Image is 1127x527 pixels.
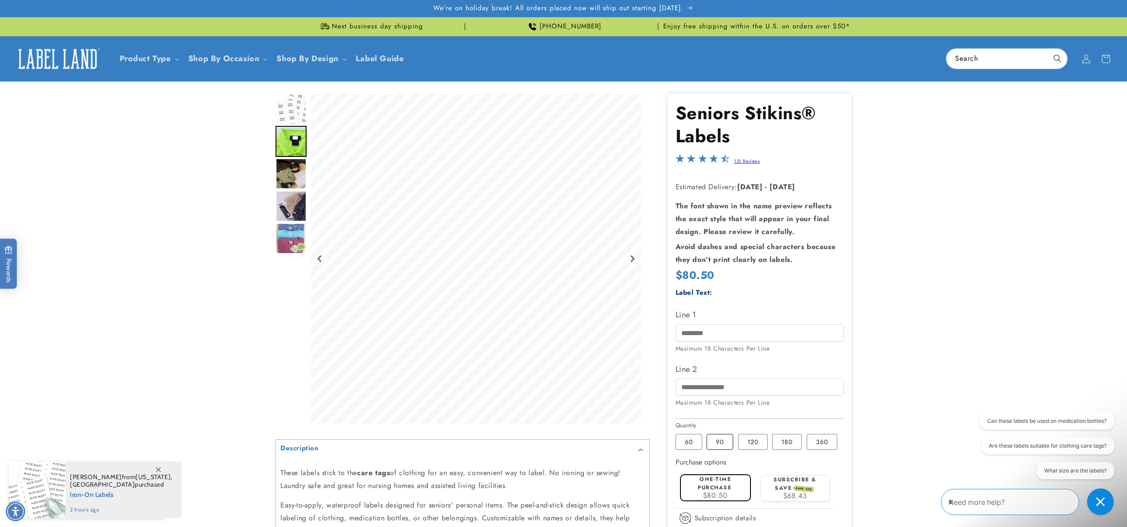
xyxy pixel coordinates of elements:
[70,480,135,488] span: [GEOGRAPHIC_DATA]
[271,48,350,69] summary: Shop By Design
[676,344,844,353] div: Maximum 18 Characters Per Line
[314,253,326,265] button: Previous slide
[676,398,844,407] div: Maximum 18 Characters Per Line
[676,434,702,450] label: 60
[626,253,638,265] button: Next slide
[276,191,307,222] div: Go to slide 4
[276,223,307,254] img: Nursing Home Stick On Labels - Label Land
[276,126,307,157] img: Nursing Home Stick On Labels - Label Land
[676,242,836,265] strong: Avoid dashes and special characters because they don’t print clearly on labels.
[707,434,733,450] label: 90
[357,468,390,478] strong: care tags
[773,476,816,492] label: Subscribe & save
[676,181,844,194] p: Estimated Delivery:
[276,158,307,189] div: Go to slide 3
[276,126,307,157] div: Go to slide 2
[114,48,183,69] summary: Product Type
[941,485,1118,518] iframe: Gorgias Floating Chat
[676,101,844,148] h1: Seniors Stikins® Labels
[676,362,844,376] label: Line 2
[10,42,105,76] a: Label Land
[737,182,763,192] strong: [DATE]
[1048,49,1067,68] button: Search
[332,22,423,31] span: Next business day shipping
[120,53,171,64] a: Product Type
[433,4,684,13] span: We’re on holiday break! All orders placed now will ship out starting [DATE].
[70,473,172,488] span: from , purchased
[698,475,731,492] label: One-time purchase
[356,54,404,64] span: Label Guide
[276,191,307,222] img: Nursing home multi-purpose stick on labels applied to clothing and glasses case
[13,45,102,73] img: Label Land
[676,201,832,237] strong: The font shown in the name preview reflects the exact style that will appear in your final design...
[794,485,814,492] span: SAVE 15%
[276,440,649,460] summary: Description
[772,434,802,450] label: 180
[188,54,260,64] span: Shop By Occasion
[540,22,602,31] span: [PHONE_NUMBER]
[183,48,272,69] summary: Shop By Occasion
[676,421,698,430] legend: Quantity
[6,502,25,521] div: Accessibility Menu
[276,94,307,125] div: Go to slide 1
[663,22,850,31] span: Enjoy free shipping within the U.S. on orders over $50*
[676,156,730,167] span: 4.3-star overall rating
[676,267,715,283] span: $80.50
[276,53,338,64] a: Shop By Design
[70,488,172,500] span: Iron-On Labels
[662,17,851,36] div: Announcement
[807,434,837,450] label: 360
[276,17,465,36] div: Announcement
[136,473,171,481] span: [US_STATE]
[703,490,728,500] span: $80.50
[738,434,768,450] label: 120
[975,413,1118,487] iframe: Gorgias live chat conversation starters
[276,94,307,125] img: null
[350,48,409,69] a: Label Guide
[676,308,844,322] label: Line 1
[765,182,767,192] strong: -
[276,223,307,254] div: Go to slide 5
[783,491,807,501] span: $68.43
[70,473,122,481] span: [PERSON_NAME]
[469,17,658,36] div: Announcement
[676,457,726,467] label: Purchase options
[276,158,307,189] img: Nursing home multi-purpose stick on labels applied to clothing , glasses case and walking cane fo...
[4,246,13,282] span: Rewards
[734,158,760,164] a: 131 Reviews - open in a new tab
[70,506,172,514] span: 2 hours ago
[280,467,645,492] p: These labels stick to the of clothing for an easy, convenient way to label. No ironing or sewing!...
[676,288,713,297] label: Label Text:
[769,182,795,192] strong: [DATE]
[695,513,756,523] span: Subscription details
[280,444,319,453] h2: Description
